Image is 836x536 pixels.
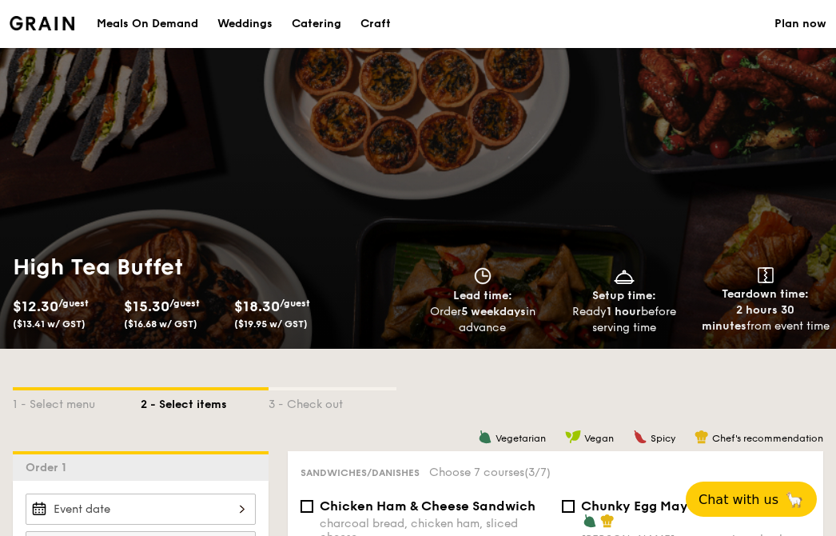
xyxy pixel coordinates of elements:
[13,298,58,315] span: $12.30
[559,304,688,336] div: Ready before serving time
[418,304,547,336] div: Order in advance
[785,490,804,509] span: 🦙
[13,318,86,330] span: ($13.41 w/ GST)
[26,461,73,474] span: Order 1
[701,302,830,334] div: from event time
[10,16,74,30] img: Grain
[562,500,575,513] input: Chunky Egg Mayonnaise Sandwich[PERSON_NAME], mayonnaise, chunky egg spread
[699,492,778,507] span: Chat with us
[607,305,641,318] strong: 1 hour
[651,433,675,444] span: Spicy
[702,303,795,333] strong: 2 hours 30 minutes
[496,433,546,444] span: Vegetarian
[581,498,805,514] span: Chunky Egg Mayonnaise Sandwich
[471,267,495,285] img: icon-clock.2db775ea.svg
[633,430,647,444] img: icon-spicy.37a8142b.svg
[453,289,512,302] span: Lead time:
[58,298,89,309] span: /guest
[320,498,535,514] span: Chicken Ham & Cheese Sandwich
[10,16,74,30] a: Logotype
[600,514,615,528] img: icon-chef-hat.a58ddaea.svg
[565,430,581,444] img: icon-vegan.f8ff3823.svg
[758,267,774,283] img: icon-teardown.65201eee.svg
[301,500,313,513] input: Chicken Ham & Cheese Sandwichcharcoal bread, chicken ham, sliced cheese
[269,390,396,413] div: 3 - Check out
[524,466,551,479] span: (3/7)
[124,298,169,315] span: $15.30
[13,390,141,413] div: 1 - Select menu
[584,433,614,444] span: Vegan
[13,253,412,282] h1: High Tea Buffet
[429,466,551,479] span: Choose 7 courses
[301,467,420,478] span: Sandwiches/Danishes
[712,433,823,444] span: Chef's recommendation
[583,514,597,528] img: icon-vegetarian.fe4039eb.svg
[124,318,197,330] span: ($16.68 w/ GST)
[722,287,809,301] span: Teardown time:
[234,298,280,315] span: $18.30
[234,318,308,330] span: ($19.95 w/ GST)
[169,298,200,309] span: /guest
[141,390,269,413] div: 2 - Select items
[695,430,709,444] img: icon-chef-hat.a58ddaea.svg
[26,494,256,525] input: Event date
[686,482,817,517] button: Chat with us🦙
[612,267,636,285] img: icon-dish.430c3a2e.svg
[280,298,310,309] span: /guest
[478,430,492,444] img: icon-vegetarian.fe4039eb.svg
[461,305,526,318] strong: 5 weekdays
[592,289,656,302] span: Setup time:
